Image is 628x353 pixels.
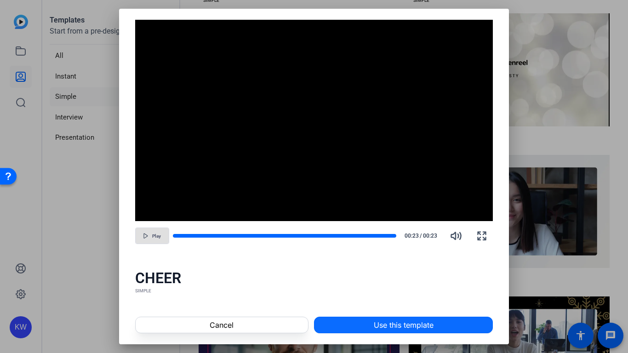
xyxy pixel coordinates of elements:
[374,319,434,330] span: Use this template
[135,20,493,221] div: Video Player
[135,287,493,295] div: SIMPLE
[314,317,493,333] button: Use this template
[135,228,169,244] button: Play
[135,317,308,333] button: Cancel
[400,232,441,240] div: /
[471,225,493,247] button: Fullscreen
[152,233,161,239] span: Play
[135,269,493,287] div: CHEER
[445,225,467,247] button: Mute
[423,232,442,240] span: 00:23
[400,232,419,240] span: 00:23
[210,319,234,330] span: Cancel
